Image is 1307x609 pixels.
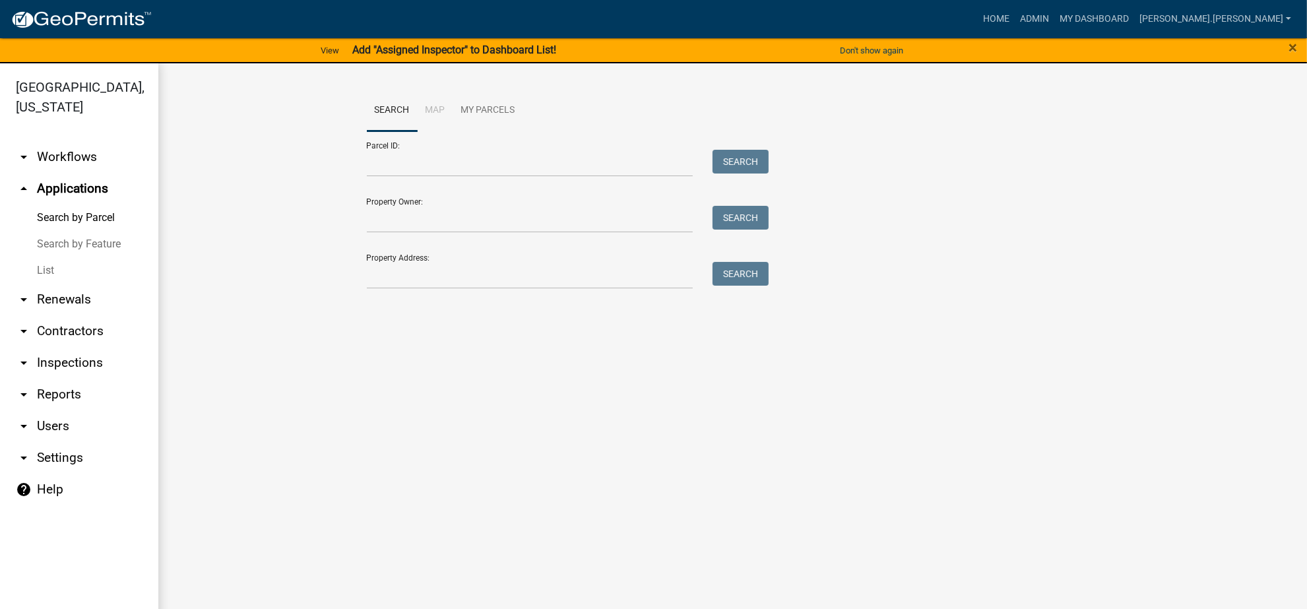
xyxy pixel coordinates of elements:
[16,387,32,402] i: arrow_drop_down
[16,292,32,307] i: arrow_drop_down
[713,206,769,230] button: Search
[1289,40,1297,55] button: Close
[1289,38,1297,57] span: ×
[835,40,909,61] button: Don't show again
[16,323,32,339] i: arrow_drop_down
[367,90,418,132] a: Search
[1015,7,1054,32] a: Admin
[713,150,769,174] button: Search
[16,418,32,434] i: arrow_drop_down
[315,40,344,61] a: View
[978,7,1015,32] a: Home
[1054,7,1134,32] a: My Dashboard
[16,181,32,197] i: arrow_drop_up
[16,482,32,497] i: help
[453,90,523,132] a: My Parcels
[352,44,556,56] strong: Add "Assigned Inspector" to Dashboard List!
[16,355,32,371] i: arrow_drop_down
[713,262,769,286] button: Search
[1134,7,1296,32] a: [PERSON_NAME].[PERSON_NAME]
[16,450,32,466] i: arrow_drop_down
[16,149,32,165] i: arrow_drop_down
